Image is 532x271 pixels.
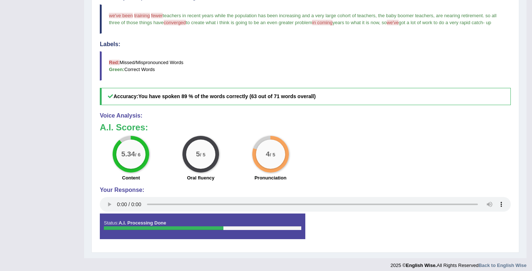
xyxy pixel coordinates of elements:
[100,214,305,239] div: Status:
[379,20,381,25] span: ,
[399,20,483,25] span: got a lot of work to do a very rapid catch
[100,51,511,81] blockquote: Missed/Mispronounced Words Correct Words
[312,20,333,25] span: in coming
[100,112,511,119] h4: Voice Analysis:
[387,20,399,25] span: we've
[122,174,140,181] label: Content
[109,13,498,25] span: so all three of those things have
[483,20,484,25] span: -
[269,152,275,158] small: / 5
[121,150,135,158] big: 5.34
[390,258,527,269] div: 2025 © All Rights Reserved
[100,88,511,105] h5: Accuracy:
[382,20,387,25] span: so
[436,13,483,18] span: are nearing retirement
[100,187,511,193] h4: Your Response:
[138,93,316,99] b: You have spoken 89 % of the words correctly (63 out of 71 words overall)
[196,150,200,158] big: 5
[134,13,150,18] span: training
[135,152,140,158] small: / 6
[151,13,163,18] span: fewer
[118,220,166,226] strong: A.I. Processing Done
[200,152,205,158] small: / 5
[100,41,511,48] h4: Labels:
[109,67,124,72] b: Green:
[100,122,148,132] b: A.I. Scores:
[109,13,133,18] span: we've been
[332,20,379,25] span: years to what it is now
[479,263,527,268] a: Back to English Wise
[163,13,376,18] span: teachers in recent years while the population has been increasing and a very large cohort of teac...
[433,13,435,18] span: ,
[187,174,214,181] label: Oral fluency
[406,263,437,268] strong: English Wise.
[486,20,491,25] span: up
[164,20,186,25] span: converged
[378,13,433,18] span: the baby boomer teachers
[254,174,286,181] label: Pronunciation
[186,20,312,25] span: to create what i think is going to be an even greater problem
[376,13,377,18] span: ,
[109,60,120,65] b: Red:
[483,13,484,18] span: .
[266,150,270,158] big: 4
